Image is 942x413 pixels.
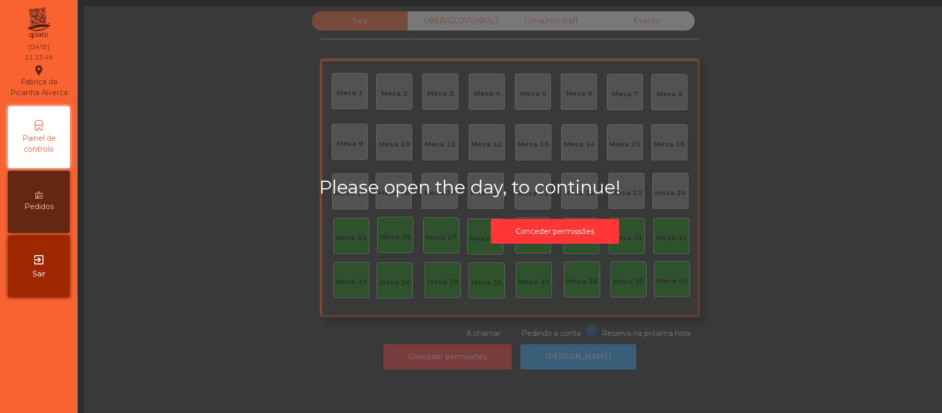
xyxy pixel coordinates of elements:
[8,64,69,98] div: Fabrica da Picanha Alverca
[491,219,619,244] button: Conceder permissões
[24,201,54,212] span: Pedidos
[26,5,51,41] img: qpiato
[25,53,53,62] div: 11:23:49
[33,64,45,77] i: location_on
[10,133,67,155] span: Painel de controlo
[33,269,46,279] span: Sair
[319,176,790,198] h2: Please open the day, to continue!
[33,254,45,266] i: exit_to_app
[28,42,50,52] div: [DATE]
